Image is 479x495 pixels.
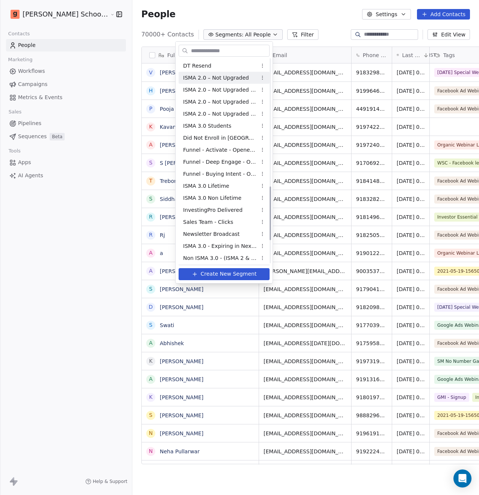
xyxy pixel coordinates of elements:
[183,194,241,202] span: ISMA 3.0 Non Lifetime
[183,122,231,130] span: ISMA 3.0 Students
[183,182,229,190] span: ISMA 3.0 Lifetime
[183,98,257,106] span: ISMA 2.0 – Not Upgraded - Attended but did not upgrade
[183,134,257,142] span: Did Not Enroll in [GEOGRAPHIC_DATA]
[183,158,257,166] span: Funnel - Deep Engage - Open Last 7 Days
[183,242,257,250] span: ISMA 3.0 - Expiring in Next 14 Days
[183,170,257,178] span: Funnel - Buying Intent - Open Last 7 Days
[183,146,257,154] span: Funnel - Activate - Opened Last 7 days
[183,218,233,226] span: Sales Team - Clicks
[183,254,257,262] span: Non ISMA 3.0 - (ISMA 2 & ISMA Not Enrolled)
[183,230,239,238] span: Newsletter Broadcast
[183,110,257,118] span: ISMA 2.0 – Not Upgraded - Did not signup
[183,74,249,82] span: ISMA 2.0 – Not Upgraded
[183,206,243,214] span: InvestingPro Delivered
[183,86,257,94] span: ISMA 2.0 – Not Upgraded - Signed up but did not attend
[201,270,257,278] span: Create New Segment
[183,62,211,70] span: DT Resend
[179,268,270,280] button: Create New Segment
